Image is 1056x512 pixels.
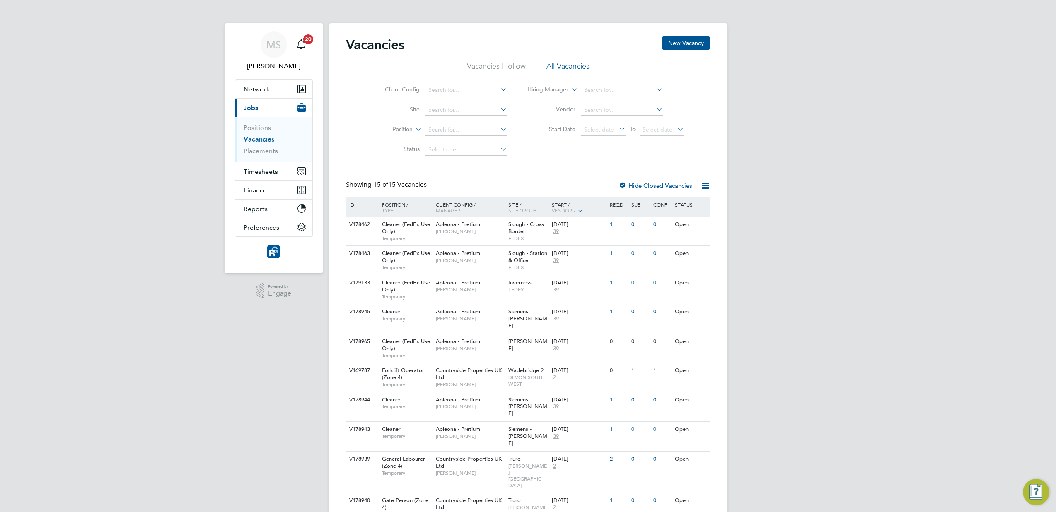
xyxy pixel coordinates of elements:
span: Cleaner (FedEx Use Only) [382,250,430,264]
div: 0 [651,304,673,320]
span: Apleona - Pretium [436,221,480,228]
span: Site Group [508,207,536,214]
span: Gate Person (Zone 4) [382,497,428,511]
nav: Main navigation [225,23,323,273]
span: Apleona - Pretium [436,279,480,286]
input: Select one [425,144,507,156]
div: 0 [651,217,673,232]
span: Apleona - Pretium [436,308,480,315]
h2: Vacancies [346,36,404,53]
span: [PERSON_NAME] [436,381,504,388]
span: MS [266,39,281,50]
div: 0 [651,452,673,467]
div: 1 [608,392,629,408]
span: [PERSON_NAME] [436,345,504,352]
span: Temporary [382,381,432,388]
div: Open [673,363,709,378]
div: [DATE] [552,426,606,433]
span: FEDEX [508,264,548,271]
span: 2 [552,374,557,381]
div: V178945 [347,304,376,320]
div: Jobs [235,117,312,162]
input: Search for... [425,104,507,116]
div: Showing [346,180,428,189]
span: To [627,124,638,135]
div: [DATE] [552,308,606,315]
span: Countryside Properties UK Ltd [436,367,502,381]
div: [DATE] [552,338,606,345]
span: Temporary [382,352,432,359]
span: 20 [303,34,313,44]
span: 15 of [373,180,388,189]
div: Open [673,304,709,320]
div: ID [347,197,376,212]
span: [PERSON_NAME] [436,403,504,410]
span: Michelle Smith [235,61,313,71]
div: Open [673,275,709,291]
label: Vendor [528,106,575,113]
span: Siemens - [PERSON_NAME] [508,308,547,329]
label: Hiring Manager [521,86,568,94]
span: Cleaner [382,396,401,403]
button: New Vacancy [662,36,710,50]
span: 2 [552,463,557,470]
span: 39 [552,403,560,410]
span: Apleona - Pretium [436,396,480,403]
span: Preferences [244,224,279,231]
span: Countryside Properties UK Ltd [436,497,502,511]
span: 39 [552,228,560,235]
div: [DATE] [552,367,606,374]
button: Preferences [235,218,312,236]
div: Conf [651,197,673,212]
span: Forklift Operator (Zone 4) [382,367,424,381]
div: V178965 [347,334,376,349]
span: [PERSON_NAME] [508,338,547,352]
span: Cleaner (FedEx Use Only) [382,279,430,293]
span: 39 [552,433,560,440]
a: Positions [244,124,271,132]
div: 0 [629,275,651,291]
a: Placements [244,147,278,155]
span: Cleaner [382,425,401,433]
span: Temporary [382,470,432,476]
span: Slough - Station & Office [508,250,547,264]
div: 0 [629,217,651,232]
div: V178939 [347,452,376,467]
input: Search for... [581,104,663,116]
span: [PERSON_NAME][GEOGRAPHIC_DATA] [508,463,548,488]
label: Site [372,106,420,113]
div: 0 [651,275,673,291]
span: Apleona - Pretium [436,425,480,433]
div: 1 [608,217,629,232]
div: Client Config / [434,197,506,217]
div: V178462 [347,217,376,232]
span: Cleaner [382,308,401,315]
div: 0 [651,246,673,261]
span: FEDEX [508,286,548,293]
div: 0 [629,246,651,261]
span: General Labourer (Zone 4) [382,455,425,469]
div: Status [673,197,709,212]
div: [DATE] [552,250,606,257]
span: Select date [643,126,672,133]
div: V178940 [347,493,376,508]
div: V178944 [347,392,376,408]
span: [PERSON_NAME] [436,315,504,322]
div: 1 [608,422,629,437]
li: Vacancies I follow [467,61,526,76]
div: 0 [651,493,673,508]
span: Select date [584,126,614,133]
a: Vacancies [244,135,274,143]
div: 0 [629,422,651,437]
span: Countryside Properties UK Ltd [436,455,502,469]
div: V178463 [347,246,376,261]
span: [PERSON_NAME] [436,433,504,440]
span: Engage [268,290,291,297]
div: [DATE] [552,397,606,404]
div: [DATE] [552,221,606,228]
span: Cleaner (FedEx Use Only) [382,338,430,352]
div: 0 [629,452,651,467]
button: Jobs [235,99,312,117]
label: Client Config [372,86,420,93]
span: Truro [508,455,521,462]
